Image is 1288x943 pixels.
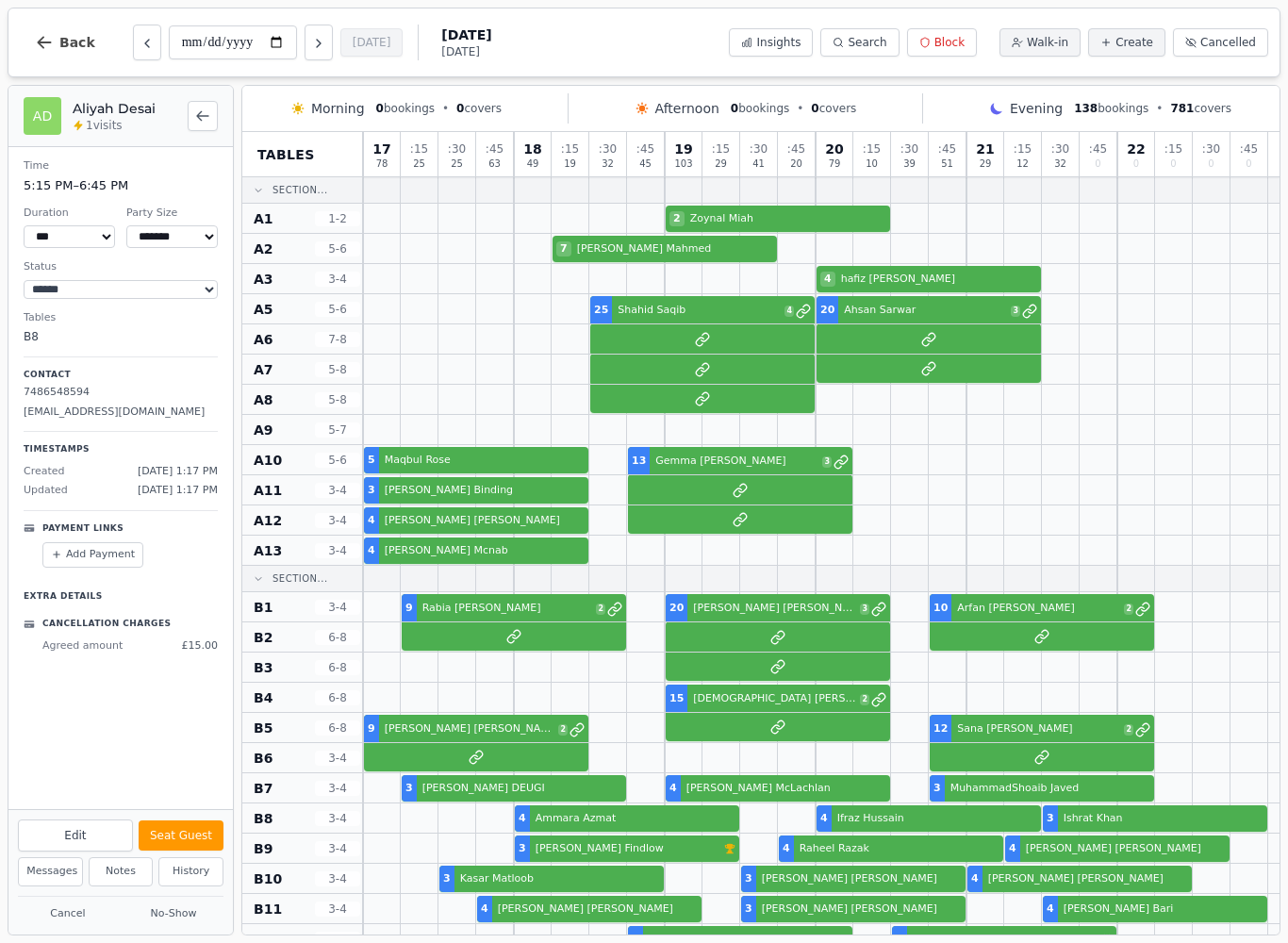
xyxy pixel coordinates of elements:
span: bookings [731,101,789,116]
p: Timestamps [24,443,218,456]
span: B7 [254,779,272,798]
span: [PERSON_NAME] [PERSON_NAME] [1022,841,1226,857]
span: 21 [976,142,994,156]
span: 22 [1127,142,1145,156]
button: Walk-in [999,28,1081,57]
dt: Party Size [126,206,218,222]
span: B5 [254,719,272,737]
span: 45 [639,159,652,169]
span: 7 - 8 [315,332,360,347]
dd: B8 [24,328,218,345]
button: Create [1088,28,1165,57]
span: 19 [674,142,692,156]
dd: 5:15 PM – 6:45 PM [24,176,218,195]
span: 5 [368,453,375,469]
span: 25 [594,303,608,319]
span: : 45 [787,143,805,155]
span: B2 [254,628,272,647]
span: 103 [674,159,692,169]
button: Notes [89,857,154,886]
span: Ifraz Hussain [834,811,1037,827]
span: 9 [368,721,375,737]
span: 2 [558,724,568,736]
span: 0 [731,102,738,115]
span: : 30 [900,143,918,155]
span: B3 [254,658,272,677]
button: History [158,857,223,886]
p: [EMAIL_ADDRESS][DOMAIN_NAME] [24,405,218,421]
span: 4 [519,811,526,827]
span: Search [848,35,886,50]
span: : 45 [1089,143,1107,155]
span: Insights [756,35,801,50]
span: A9 [254,421,273,439]
span: [PERSON_NAME] DEUGI [419,781,622,797]
span: [PERSON_NAME] Binding [381,483,585,499]
span: [PERSON_NAME] Findlow [532,841,722,857]
span: 10 [933,601,948,617]
span: 2 [596,604,605,615]
span: covers [1170,101,1231,116]
span: Ahsan Sarwar [840,303,1009,319]
span: 25 [413,159,425,169]
span: 51 [941,159,953,169]
span: [PERSON_NAME] [PERSON_NAME] [758,871,962,887]
span: Updated [24,483,68,499]
p: Cancellation Charges [42,618,171,631]
span: 12 [1016,159,1029,169]
span: Block [934,35,965,50]
span: [PERSON_NAME] [PERSON_NAME] [984,871,1188,887]
span: 4 [669,781,677,797]
span: 5 - 8 [315,362,360,377]
button: Cancelled [1173,28,1268,57]
span: 20 [790,159,802,169]
span: 3 - 4 [315,600,360,615]
span: : 30 [1202,143,1220,155]
button: Block [907,28,977,57]
span: 5 - 6 [315,241,360,256]
span: [DATE] 1:17 PM [138,483,218,499]
span: Cancelled [1200,35,1256,50]
span: £ 15.00 [182,638,219,654]
span: 3 - 4 [315,513,360,528]
span: [DEMOGRAPHIC_DATA] [PERSON_NAME] [689,691,858,707]
span: 0 [1170,159,1176,169]
button: Previous day [133,25,161,60]
span: 13 [632,454,646,470]
span: Walk-in [1027,35,1068,50]
span: : 30 [599,143,617,155]
span: 15 [669,691,684,707]
span: 41 [752,159,765,169]
span: 5 - 6 [315,302,360,317]
span: 9 [405,601,413,617]
span: A11 [254,481,282,500]
span: 0 [1133,159,1139,169]
span: [PERSON_NAME] Bari [1060,902,1263,918]
button: Back [20,20,110,65]
span: 4 [368,513,375,529]
span: B11 [254,900,282,918]
dt: Tables [24,310,218,326]
button: Messages [18,857,83,886]
button: Seat Guest [139,820,223,851]
span: 0 [456,102,464,115]
span: 20 [825,142,843,156]
span: : 45 [938,143,956,155]
span: 32 [602,159,614,169]
span: 3 - 4 [315,751,360,766]
span: 6 - 8 [315,690,360,705]
button: Edit [18,819,133,852]
span: 4 [820,272,835,288]
span: 4 [820,811,828,827]
span: 29 [980,159,992,169]
span: A6 [254,330,273,349]
span: 4 [368,543,375,559]
span: 10 [866,159,878,169]
span: 138 [1074,102,1098,115]
span: 0 [1246,159,1251,169]
span: 7 [556,241,571,257]
p: Contact [24,369,218,382]
span: [PERSON_NAME] McLachlan [683,781,886,797]
span: A8 [254,390,273,409]
span: 0 [811,102,818,115]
